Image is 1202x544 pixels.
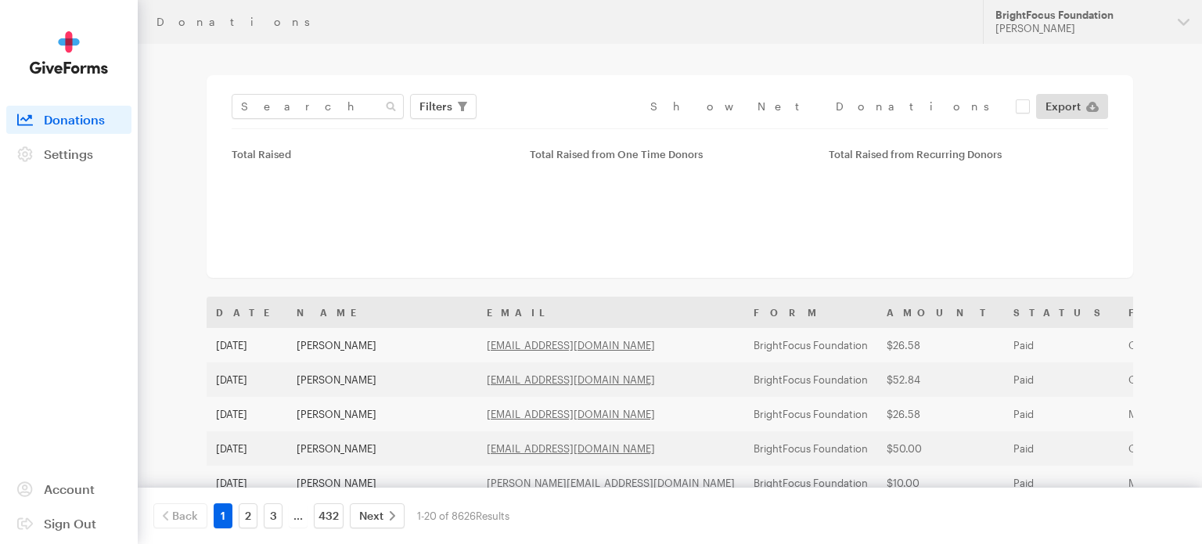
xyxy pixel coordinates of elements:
[995,22,1165,35] div: [PERSON_NAME]
[30,31,108,74] img: GiveForms
[6,475,131,503] a: Account
[207,362,287,397] td: [DATE]
[287,362,477,397] td: [PERSON_NAME]
[287,431,477,466] td: [PERSON_NAME]
[417,503,509,528] div: 1-20 of 8626
[287,297,477,328] th: Name
[744,297,877,328] th: Form
[1004,397,1119,431] td: Paid
[477,297,744,328] th: Email
[1004,362,1119,397] td: Paid
[1036,94,1108,119] a: Export
[410,94,477,119] button: Filters
[44,516,96,531] span: Sign Out
[44,146,93,161] span: Settings
[287,466,477,500] td: [PERSON_NAME]
[877,297,1004,328] th: Amount
[487,339,655,351] a: [EMAIL_ADDRESS][DOMAIN_NAME]
[476,510,509,522] span: Results
[239,503,257,528] a: 2
[350,503,405,528] a: Next
[44,112,105,127] span: Donations
[1004,328,1119,362] td: Paid
[207,466,287,500] td: [DATE]
[877,431,1004,466] td: $50.00
[744,466,877,500] td: BrightFocus Foundation
[207,297,287,328] th: Date
[877,328,1004,362] td: $26.58
[829,148,1108,160] div: Total Raised from Recurring Donors
[232,94,404,119] input: Search Name & Email
[6,140,131,168] a: Settings
[232,148,511,160] div: Total Raised
[287,397,477,431] td: [PERSON_NAME]
[744,397,877,431] td: BrightFocus Foundation
[419,97,452,116] span: Filters
[314,503,344,528] a: 432
[487,408,655,420] a: [EMAIL_ADDRESS][DOMAIN_NAME]
[207,397,287,431] td: [DATE]
[487,442,655,455] a: [EMAIL_ADDRESS][DOMAIN_NAME]
[1004,431,1119,466] td: Paid
[1004,466,1119,500] td: Paid
[207,431,287,466] td: [DATE]
[287,328,477,362] td: [PERSON_NAME]
[530,148,809,160] div: Total Raised from One Time Donors
[44,481,95,496] span: Account
[207,328,287,362] td: [DATE]
[744,328,877,362] td: BrightFocus Foundation
[995,9,1165,22] div: BrightFocus Foundation
[359,506,383,525] span: Next
[487,373,655,386] a: [EMAIL_ADDRESS][DOMAIN_NAME]
[877,362,1004,397] td: $52.84
[1004,297,1119,328] th: Status
[1045,97,1081,116] span: Export
[6,106,131,134] a: Donations
[264,503,283,528] a: 3
[877,397,1004,431] td: $26.58
[487,477,735,489] a: [PERSON_NAME][EMAIL_ADDRESS][DOMAIN_NAME]
[744,431,877,466] td: BrightFocus Foundation
[744,362,877,397] td: BrightFocus Foundation
[877,466,1004,500] td: $10.00
[6,510,131,538] a: Sign Out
